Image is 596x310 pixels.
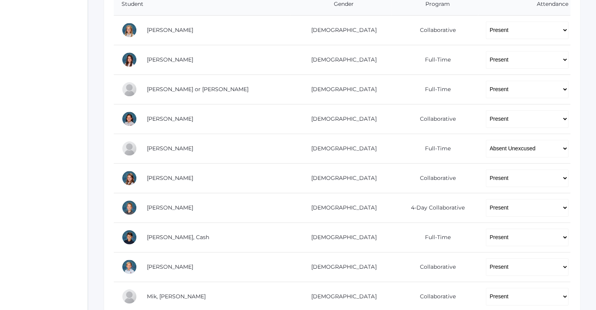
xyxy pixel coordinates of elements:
[391,134,478,163] td: Full-Time
[147,115,193,122] a: [PERSON_NAME]
[122,22,137,38] div: Paige Albanese
[147,56,193,63] a: [PERSON_NAME]
[147,174,193,181] a: [PERSON_NAME]
[391,15,478,45] td: Collaborative
[147,26,193,33] a: [PERSON_NAME]
[122,229,137,245] div: Cash Kilian
[391,74,478,104] td: Full-Time
[290,104,391,134] td: [DEMOGRAPHIC_DATA]
[122,289,137,304] div: Hadley Mik
[122,200,137,215] div: Grant Hein
[122,141,137,156] div: Wyatt Ferris
[391,222,478,252] td: Full-Time
[122,81,137,97] div: Thomas or Tom Cope
[391,45,478,74] td: Full-Time
[122,170,137,186] div: Louisa Hamilton
[391,163,478,193] td: Collaborative
[391,104,478,134] td: Collaborative
[290,193,391,222] td: [DEMOGRAPHIC_DATA]
[147,86,249,93] a: [PERSON_NAME] or [PERSON_NAME]
[290,252,391,282] td: [DEMOGRAPHIC_DATA]
[147,145,193,152] a: [PERSON_NAME]
[122,52,137,67] div: Grace Carpenter
[122,111,137,127] div: Esperanza Ewing
[147,293,206,300] a: Mik, [PERSON_NAME]
[290,163,391,193] td: [DEMOGRAPHIC_DATA]
[391,193,478,222] td: 4-Day Collaborative
[147,263,193,270] a: [PERSON_NAME]
[147,234,209,241] a: [PERSON_NAME], Cash
[290,74,391,104] td: [DEMOGRAPHIC_DATA]
[290,134,391,163] td: [DEMOGRAPHIC_DATA]
[290,222,391,252] td: [DEMOGRAPHIC_DATA]
[147,204,193,211] a: [PERSON_NAME]
[290,15,391,45] td: [DEMOGRAPHIC_DATA]
[391,252,478,282] td: Collaborative
[290,45,391,74] td: [DEMOGRAPHIC_DATA]
[122,259,137,275] div: Peter Laubacher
